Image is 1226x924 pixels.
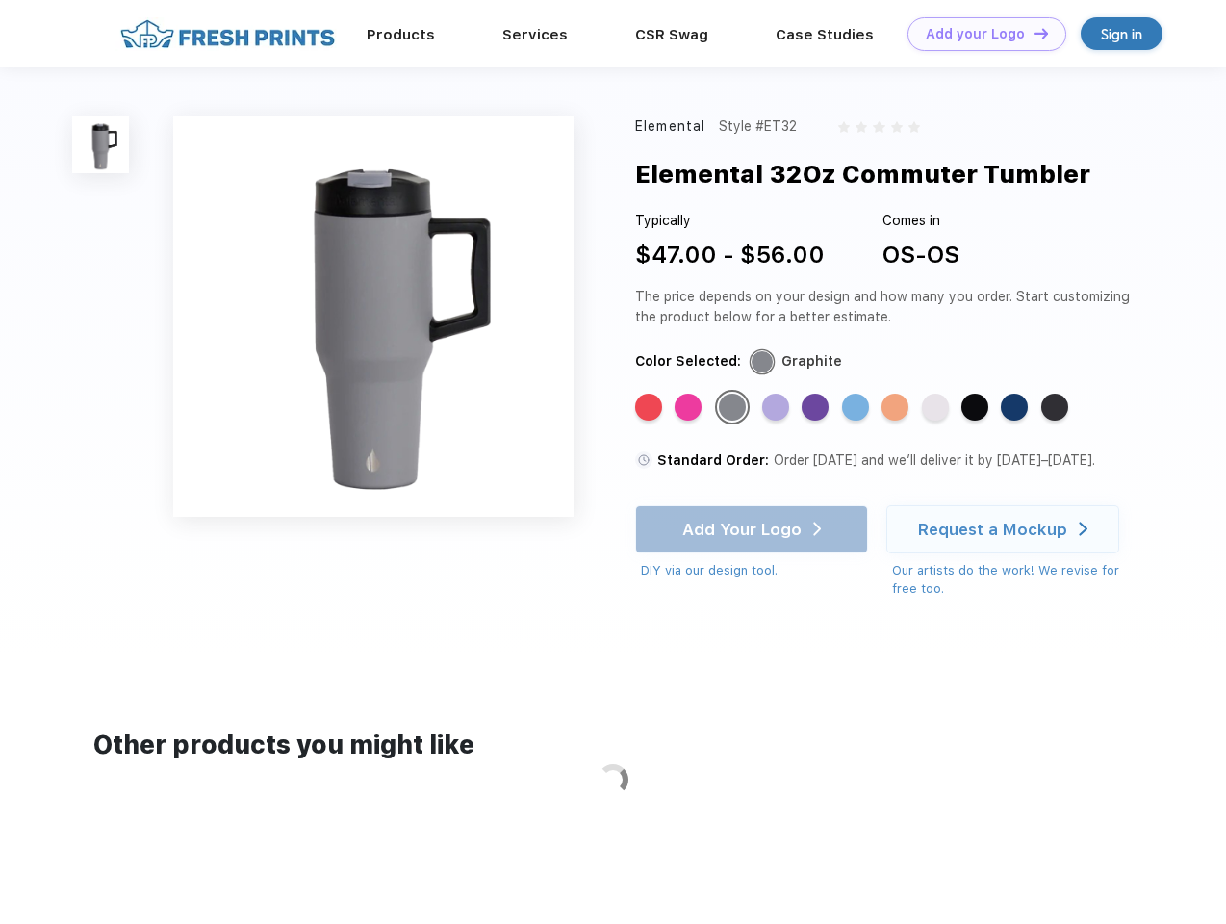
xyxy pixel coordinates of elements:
[635,26,708,43] a: CSR Swag
[635,351,741,372] div: Color Selected:
[1034,28,1048,38] img: DT
[881,394,908,421] div: Peach Sunrise
[762,394,789,421] div: Lilac Tie Dye
[882,211,959,231] div: Comes in
[635,451,652,469] img: standard order
[93,727,1132,764] div: Other products you might like
[719,394,746,421] div: Graphite
[1001,394,1028,421] div: Navy
[856,121,867,133] img: gray_star.svg
[873,121,884,133] img: gray_star.svg
[635,116,705,137] div: Elemental
[802,394,829,421] div: Purple
[1101,23,1142,45] div: Sign in
[635,394,662,421] div: Red
[635,156,1090,192] div: Elemental 32Oz Commuter Tumbler
[72,116,129,173] img: func=resize&h=100
[842,394,869,421] div: Ocean Blue
[502,26,568,43] a: Services
[367,26,435,43] a: Products
[173,116,574,517] img: func=resize&h=640
[115,17,341,51] img: fo%20logo%202.webp
[1079,522,1087,536] img: white arrow
[922,394,949,421] div: Matte White
[926,26,1025,42] div: Add your Logo
[635,287,1137,327] div: The price depends on your design and how many you order. Start customizing the product below for ...
[657,452,769,468] span: Standard Order:
[838,121,850,133] img: gray_star.svg
[774,452,1095,468] span: Order [DATE] and we’ll deliver it by [DATE]–[DATE].
[882,238,959,272] div: OS-OS
[908,121,920,133] img: gray_star.svg
[781,351,842,372] div: Graphite
[635,211,825,231] div: Typically
[918,520,1067,539] div: Request a Mockup
[961,394,988,421] div: Black Speckle
[719,116,797,137] div: Style #ET32
[641,561,868,580] div: DIY via our design tool.
[1081,17,1162,50] a: Sign in
[675,394,702,421] div: Hot Pink
[892,561,1137,599] div: Our artists do the work! We revise for free too.
[1041,394,1068,421] div: Black
[891,121,903,133] img: gray_star.svg
[635,238,825,272] div: $47.00 - $56.00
